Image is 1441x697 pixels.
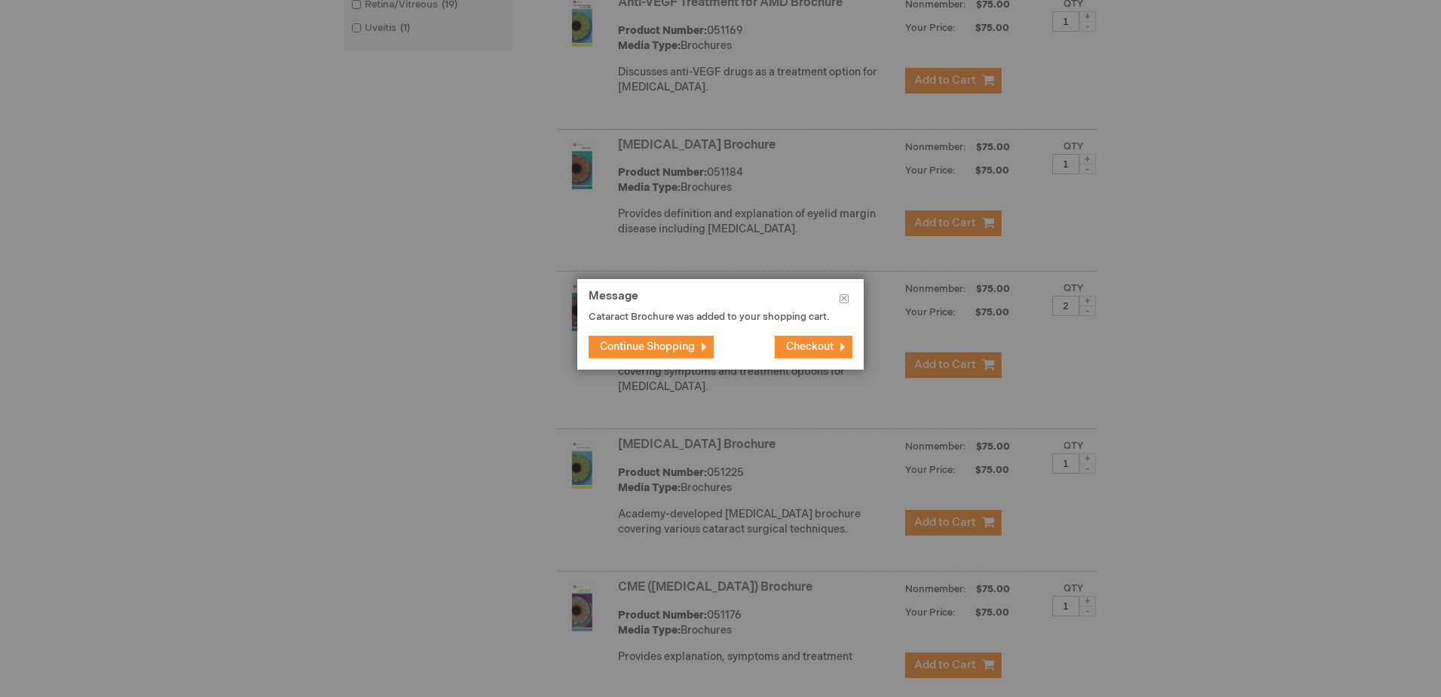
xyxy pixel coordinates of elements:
button: Checkout [775,336,852,358]
p: Cataract Brochure was added to your shopping cart. [589,310,830,324]
span: Checkout [786,340,834,353]
span: Continue Shopping [600,340,695,353]
h1: Message [589,290,852,311]
button: Continue Shopping [589,336,714,358]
